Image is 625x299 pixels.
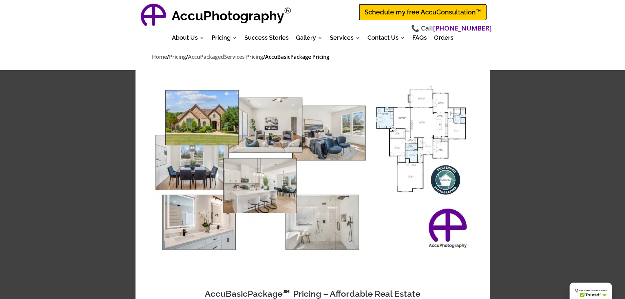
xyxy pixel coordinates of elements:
[139,2,168,31] img: AccuPhotography
[188,53,263,61] a: AccuPackagedServices Pricing
[135,70,490,270] img: Accubasicpackage - Real Estate Marketing Solution
[244,35,289,43] a: Success Stories
[169,53,186,61] a: Pricing
[263,53,265,60] span: /
[172,8,284,23] strong: AccuPhotography
[152,53,167,61] a: Home
[212,35,237,43] a: Pricing
[186,53,188,60] span: /
[570,283,612,299] button: Manage consent
[359,4,487,20] a: Schedule my free AccuConsultation™
[135,274,490,277] h3: AccuBasicPackage - Real Estate Marketing Solution
[412,35,427,43] a: FAQs
[433,24,492,33] a: [PHONE_NUMBER]
[330,35,360,43] a: Services
[284,6,291,15] sup: Registered Trademark
[172,35,204,43] a: About Us
[434,35,453,43] a: Orders
[296,35,323,43] a: Gallery
[167,53,169,60] span: /
[367,35,405,43] a: Contact Us
[152,53,473,61] nav: breadcrumbs
[265,53,329,60] span: AccuBasicPackage Pricing
[139,2,168,31] a: AccuPhotography Logo - Professional Real Estate Photography and Media Services in Dallas, Texas
[411,24,492,33] span: 📞 Call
